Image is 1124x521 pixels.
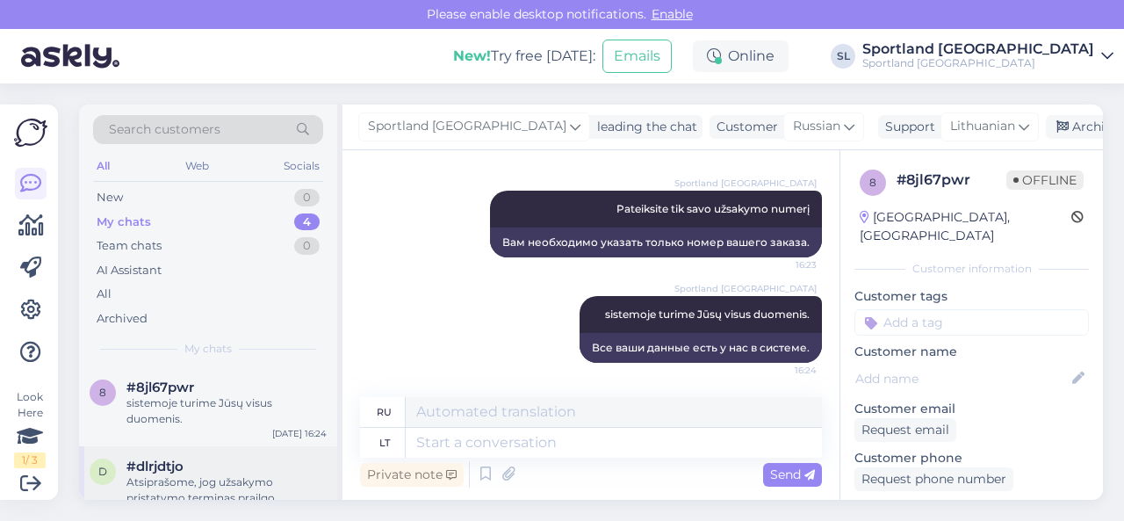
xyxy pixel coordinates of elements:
div: Customer information [854,261,1089,277]
span: Pateiksite tik savo užsakymo numerį [616,202,810,215]
button: Emails [602,40,672,73]
a: Sportland [GEOGRAPHIC_DATA]Sportland [GEOGRAPHIC_DATA] [862,42,1113,70]
div: [GEOGRAPHIC_DATA], [GEOGRAPHIC_DATA] [860,208,1071,245]
span: Send [770,467,815,482]
span: Sportland [GEOGRAPHIC_DATA] [368,117,566,136]
div: 0 [294,237,320,255]
div: Request phone number [854,467,1013,491]
div: Request email [854,418,956,442]
span: 16:23 [751,258,817,271]
div: sistemoje turime Jūsų visus duomenis. [126,395,327,427]
div: Все ваши данные есть у нас в системе. [580,333,822,363]
div: Look Here [14,389,46,468]
p: Customer email [854,400,1089,418]
div: # 8jl67pwr [897,170,1006,191]
div: ru [377,397,392,427]
div: 1 / 3 [14,452,46,468]
span: Sportland [GEOGRAPHIC_DATA] [674,177,817,190]
input: Add name [855,369,1069,388]
div: Web [182,155,213,177]
div: Customer [710,118,778,136]
span: sistemoje turime Jūsų visus duomenis. [605,308,810,321]
span: Russian [793,117,840,136]
div: SL [831,44,855,69]
div: Atsiprašome, jog užsakymo pristatymo terminas prailgo. [126,474,327,506]
div: 0 [294,189,320,206]
div: [DATE] 16:24 [272,427,327,440]
div: Support [878,118,935,136]
div: New [97,189,123,206]
p: Customer phone [854,449,1089,467]
div: All [93,155,113,177]
span: #8jl67pwr [126,380,194,395]
span: Offline [1006,170,1084,190]
input: Add a tag [854,309,1089,336]
div: Archived [97,310,148,328]
span: Enable [646,6,698,22]
span: 16:24 [751,364,817,377]
div: Sportland [GEOGRAPHIC_DATA] [862,42,1094,56]
div: Socials [280,155,323,177]
div: My chats [97,213,151,231]
div: Sportland [GEOGRAPHIC_DATA] [862,56,1094,70]
p: Visited pages [854,498,1089,517]
span: Lithuanian [950,117,1015,136]
span: Sportland [GEOGRAPHIC_DATA] [674,282,817,295]
p: Customer tags [854,287,1089,306]
b: New! [453,47,491,64]
div: Вам необходимо указать только номер вашего заказа. [490,228,822,257]
div: Online [693,40,789,72]
div: AI Assistant [97,262,162,279]
span: 8 [99,386,106,399]
div: All [97,286,112,303]
p: Customer name [854,343,1089,361]
div: Try free [DATE]: [453,46,595,67]
div: leading the chat [590,118,697,136]
span: #dlrjdtjo [126,459,184,474]
div: Private note [360,463,464,487]
div: Team chats [97,237,162,255]
span: Search customers [109,120,220,139]
span: 8 [869,176,876,189]
span: My chats [184,341,232,357]
div: 4 [294,213,320,231]
span: d [98,465,107,478]
div: lt [379,428,390,458]
img: Askly Logo [14,119,47,147]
